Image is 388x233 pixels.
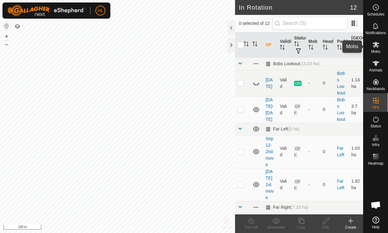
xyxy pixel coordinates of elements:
[337,97,345,122] a: Bobs Lookout
[3,41,10,48] button: –
[266,97,274,122] a: [DATE]-[DATE]
[7,5,85,16] img: Gallagher Logo
[292,32,306,58] th: Status
[300,61,320,66] span: (13.03 ha)
[294,146,300,158] span: OFF
[335,32,349,58] th: Paddock
[264,225,289,230] div: Show/Hide
[370,124,381,128] span: Status
[294,179,300,191] span: OFF
[320,168,335,201] td: 0
[367,196,385,214] div: Open chat
[320,135,335,168] td: 0
[3,22,10,30] button: Reset Map
[266,169,274,200] a: [DATE] 1st move
[308,46,313,51] p-sorticon: Activate to sort
[337,71,345,95] a: Bobs Lookout
[320,96,335,123] td: 0
[294,42,299,47] p-sorticon: Activate to sort
[239,20,272,27] span: 0 selected of 12
[337,179,344,190] a: Far Left
[308,80,318,86] div: -
[239,225,264,230] div: Turn Off
[263,32,277,58] th: VP
[349,96,363,123] td: 3.7 ha
[266,61,319,66] div: Bobs Lookout
[337,46,342,51] p-sorticon: Activate to sort
[366,31,386,35] span: Notifications
[323,46,328,51] p-sorticon: Activate to sort
[277,168,292,201] td: Valid
[239,4,350,11] h2: In Rotation
[98,7,103,14] span: HL
[266,77,273,89] a: [DATE]
[288,126,299,131] span: (9 ha)
[372,225,380,229] span: Help
[294,104,300,116] span: OFF
[289,225,313,230] div: Copy
[280,46,285,51] p-sorticon: Activate to sort
[266,205,308,210] div: Far Right
[266,126,299,132] div: Far Left
[337,146,344,157] a: Far Left
[371,50,380,53] span: Mobs
[372,106,379,109] span: VPs
[363,214,388,231] a: Help
[244,42,249,47] p-sorticon: Activate to sort
[277,96,292,123] td: Valid
[366,87,385,91] span: Neckbands
[369,68,382,72] span: Animals
[306,32,320,58] th: Mob
[14,23,21,30] button: Map Layers
[372,143,379,147] span: Infra
[320,32,335,58] th: Head
[349,32,363,58] th: [GEOGRAPHIC_DATA] Area
[291,205,308,210] span: (7.33 ha)
[277,135,292,168] td: Valid
[308,106,318,113] div: -
[277,32,292,58] th: Validity
[124,225,142,231] a: Contact Us
[308,148,318,155] div: -
[349,135,363,168] td: 1.03 ha
[349,70,363,96] td: 1.14 ha
[368,162,383,165] span: Heatmap
[93,225,116,231] a: Privacy Policy
[266,136,274,167] a: Sep 12-2nd move
[338,225,363,230] div: Create
[350,3,357,12] span: 12
[351,49,356,54] p-sorticon: Activate to sort
[3,33,10,40] button: +
[294,81,302,86] span: ON
[320,70,335,96] td: 0
[313,225,338,230] div: Edit
[252,42,257,47] p-sorticon: Activate to sort
[349,168,363,201] td: 1.82 ha
[272,17,348,30] input: Search (S)
[308,181,318,188] div: -
[277,70,292,96] td: Valid
[367,12,384,16] span: Schedules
